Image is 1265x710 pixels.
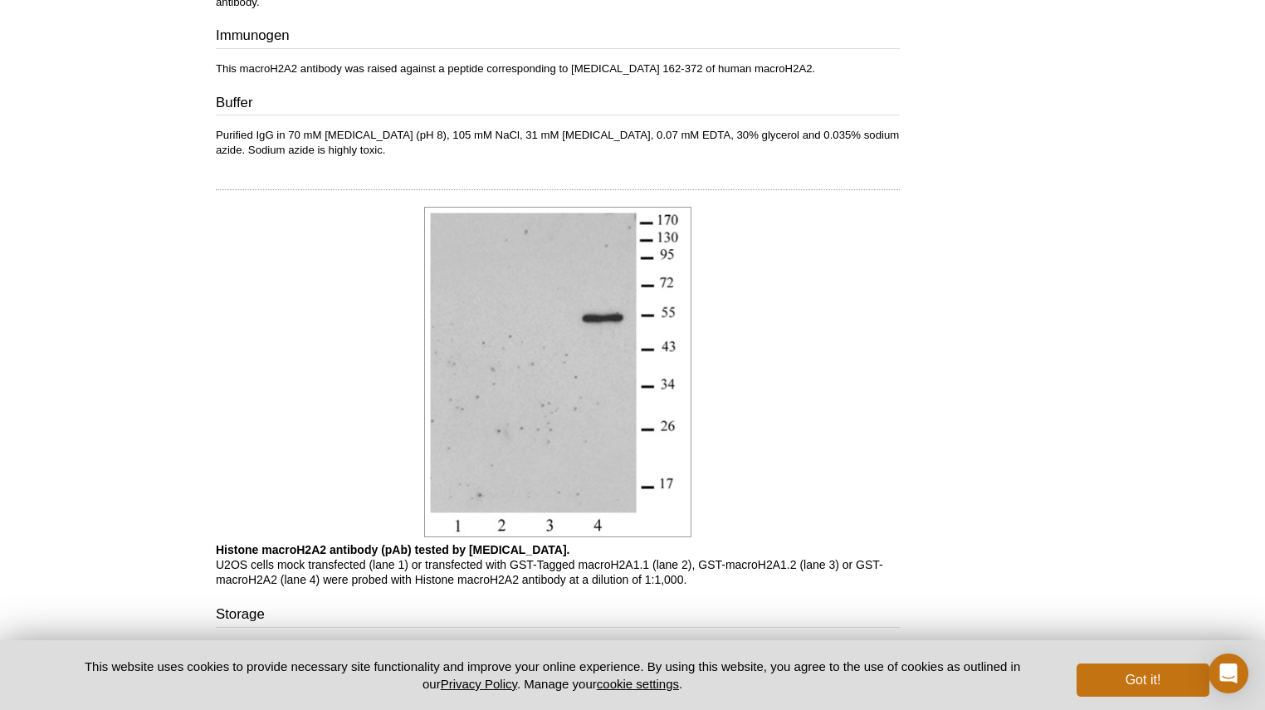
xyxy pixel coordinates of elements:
[597,677,679,691] button: cookie settings
[216,543,570,556] b: Histone macroH2A2 antibody (pAb) tested by [MEDICAL_DATA].
[216,605,900,628] h3: Storage
[216,542,900,587] p: U2OS cells mock transfected (lane 1) or transfected with GST-Tagged macroH2A1.1 (lane 2), GST-mac...
[56,658,1049,693] p: This website uses cookies to provide necessary site functionality and improve your online experie...
[216,128,900,158] p: Purified IgG in 70 mM [MEDICAL_DATA] (pH 8), 105 mM NaCl, 31 mM [MEDICAL_DATA], 0.07 mM EDTA, 30%...
[216,26,900,49] h3: Immunogen
[424,207,691,538] img: Histone macroH2A2 antibody (pAb) tested by Western blot.
[1209,654,1248,693] div: Open Intercom Messenger
[216,61,900,76] p: This macroH2A2 antibody was raised against a peptide corresponding to [MEDICAL_DATA] 162-372 of h...
[1077,663,1209,697] button: Got it!
[216,93,900,116] h3: Buffer
[441,677,517,691] a: Privacy Policy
